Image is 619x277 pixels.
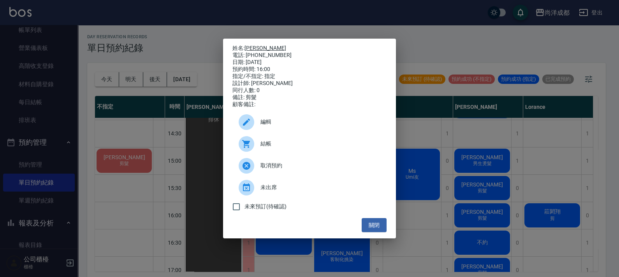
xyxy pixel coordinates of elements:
button: 關閉 [362,218,387,233]
div: 日期: [DATE] [232,59,387,66]
span: 未出席 [260,183,380,192]
p: 姓名: [232,45,387,52]
div: 設計師: [PERSON_NAME] [232,80,387,87]
div: 取消預約 [232,155,387,177]
div: 備註: 剪髮 [232,94,387,101]
div: 指定/不指定: 指定 [232,73,387,80]
div: 編輯 [232,111,387,133]
a: [PERSON_NAME] [244,45,286,51]
div: 未出席 [232,177,387,199]
div: 電話: [PHONE_NUMBER] [232,52,387,59]
span: 結帳 [260,140,380,148]
div: 同行人數: 0 [232,87,387,94]
div: 顧客備註: [232,101,387,108]
span: 取消預約 [260,162,380,170]
span: 編輯 [260,118,380,126]
div: 預約時間: 16:00 [232,66,387,73]
a: 結帳 [232,133,387,155]
span: 未來預訂(待確認) [244,202,287,211]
